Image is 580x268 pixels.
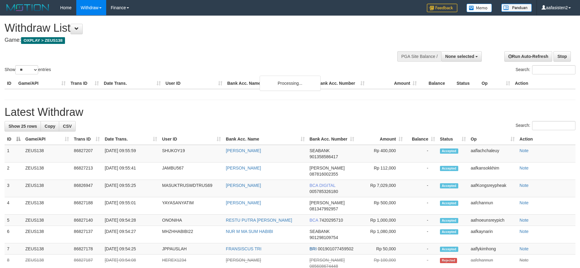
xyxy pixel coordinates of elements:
td: aaflykimhong [468,243,517,255]
a: Note [520,148,529,153]
td: Rp 7,029,000 [357,180,405,197]
span: [PERSON_NAME] [310,200,345,205]
td: - [405,197,438,215]
th: Op [479,78,513,89]
label: Search: [516,121,575,130]
a: [PERSON_NAME] [226,183,261,188]
a: Note [520,166,529,170]
div: Processing... [260,76,321,91]
td: Rp 1,080,000 [357,226,405,243]
td: ZEUS138 [23,215,71,226]
th: Balance: activate to sort column ascending [405,134,438,145]
td: aafnoeunsreypich [468,215,517,226]
td: Rp 1,000,000 [357,215,405,226]
h1: Latest Withdraw [5,106,575,118]
td: aafKongsreypheak [468,180,517,197]
a: [PERSON_NAME] [226,258,261,263]
td: aafkansokkhim [468,163,517,180]
td: [DATE] 09:55:25 [102,180,160,197]
a: CSV [59,121,76,131]
a: [PERSON_NAME] [226,200,261,205]
a: FRANSISCUS TRI [226,246,261,251]
span: Accepted [440,183,458,188]
td: ZEUS138 [23,145,71,163]
td: 3 [5,180,23,197]
td: SHUKOY19 [160,145,223,163]
span: Accepted [440,201,458,206]
td: - [405,180,438,197]
span: Copy 081347992957 to clipboard [310,206,338,211]
a: NUR M MA SUM HABIBI [226,229,273,234]
td: ZEUS138 [23,180,71,197]
span: OXPLAY > ZEUS138 [21,37,65,44]
td: [DATE] 09:54:27 [102,226,160,243]
th: Game/API [16,78,68,89]
span: Copy 7420295710 to clipboard [319,218,343,223]
div: PGA Site Balance / [397,51,441,62]
th: Trans ID: activate to sort column ascending [71,134,102,145]
span: CSV [63,124,72,129]
span: [PERSON_NAME] [310,258,345,263]
td: aafkaynarin [468,226,517,243]
th: Balance [419,78,454,89]
td: 5 [5,215,23,226]
a: Note [520,246,529,251]
td: - [405,145,438,163]
td: Rp 400,000 [357,145,405,163]
a: Note [520,183,529,188]
td: MHZHHABIBI22 [160,226,223,243]
th: Status [454,78,479,89]
a: Run Auto-Refresh [504,51,552,62]
th: Bank Acc. Number: activate to sort column ascending [307,134,357,145]
th: Game/API: activate to sort column ascending [23,134,71,145]
td: 86827213 [71,163,102,180]
th: Status: activate to sort column ascending [438,134,468,145]
span: Accepted [440,229,458,234]
span: Accepted [440,166,458,171]
td: ZEUS138 [23,226,71,243]
th: ID [5,78,16,89]
td: [DATE] 09:54:25 [102,243,160,255]
span: BRI [310,246,317,251]
td: ZEUS138 [23,197,71,215]
td: ONONIHA [160,215,223,226]
span: Copy 005785326180 to clipboard [310,189,338,194]
a: [PERSON_NAME] [226,148,261,153]
td: aafchannun [468,197,517,215]
span: SEABANK [310,148,330,153]
th: Bank Acc. Number [315,78,367,89]
td: - [405,226,438,243]
span: Accepted [440,247,458,252]
button: None selected [441,51,482,62]
th: Action [513,78,575,89]
th: Op: activate to sort column ascending [468,134,517,145]
td: 86827207 [71,145,102,163]
input: Search: [532,65,575,74]
th: Date Trans.: activate to sort column ascending [102,134,160,145]
td: 6 [5,226,23,243]
span: Accepted [440,148,458,154]
th: Date Trans. [101,78,163,89]
td: 86827178 [71,243,102,255]
span: [PERSON_NAME] [310,166,345,170]
td: - [405,215,438,226]
span: Copy 087816002355 to clipboard [310,172,338,177]
td: 2 [5,163,23,180]
span: Rejected [440,258,457,263]
td: ZEUS138 [23,243,71,255]
span: Accepted [440,218,458,223]
td: YAYASANYATIM [160,197,223,215]
input: Search: [532,121,575,130]
td: 86826947 [71,180,102,197]
th: Bank Acc. Name: activate to sort column ascending [223,134,307,145]
th: User ID [163,78,225,89]
td: JPPAUSLAH [160,243,223,255]
td: MASUKTRUSWDTRUS69 [160,180,223,197]
td: Rp 500,000 [357,197,405,215]
td: [DATE] 09:55:41 [102,163,160,180]
img: panduan.png [501,4,532,12]
th: Bank Acc. Name [225,78,315,89]
span: Copy 001901077459502 to clipboard [318,246,354,251]
h1: Withdraw List [5,22,380,34]
td: [DATE] 09:54:28 [102,215,160,226]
